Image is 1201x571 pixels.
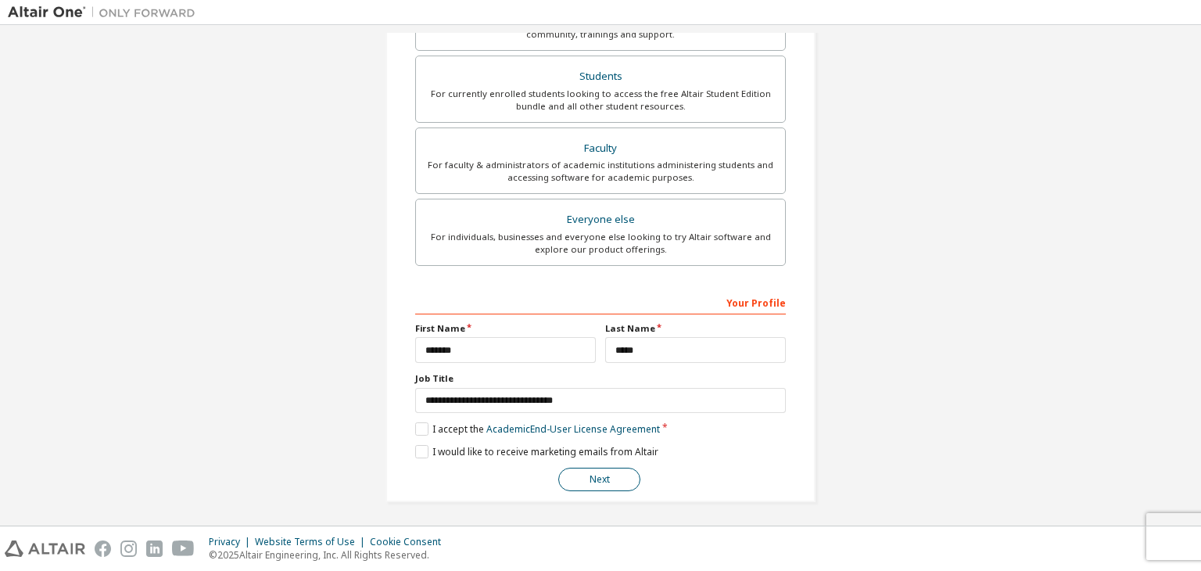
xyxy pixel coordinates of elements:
[605,322,786,335] label: Last Name
[425,66,776,88] div: Students
[120,540,137,557] img: instagram.svg
[255,536,370,548] div: Website Terms of Use
[558,468,640,491] button: Next
[146,540,163,557] img: linkedin.svg
[172,540,195,557] img: youtube.svg
[415,422,660,436] label: I accept the
[415,289,786,314] div: Your Profile
[425,138,776,160] div: Faculty
[415,322,596,335] label: First Name
[425,231,776,256] div: For individuals, businesses and everyone else looking to try Altair software and explore our prod...
[370,536,450,548] div: Cookie Consent
[425,209,776,231] div: Everyone else
[209,536,255,548] div: Privacy
[209,548,450,562] p: © 2025 Altair Engineering, Inc. All Rights Reserved.
[486,422,660,436] a: Academic End-User License Agreement
[5,540,85,557] img: altair_logo.svg
[425,159,776,184] div: For faculty & administrators of academic institutions administering students and accessing softwa...
[415,372,786,385] label: Job Title
[8,5,203,20] img: Altair One
[425,88,776,113] div: For currently enrolled students looking to access the free Altair Student Edition bundle and all ...
[415,445,658,458] label: I would like to receive marketing emails from Altair
[95,540,111,557] img: facebook.svg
